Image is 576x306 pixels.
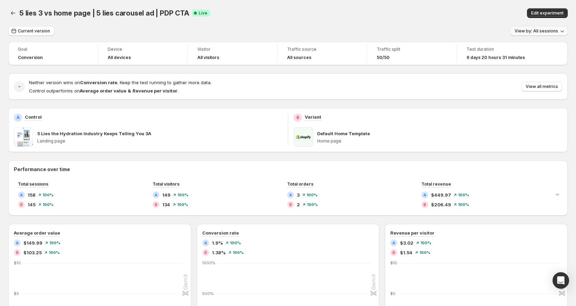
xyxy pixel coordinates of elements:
[287,181,313,187] span: Total orders
[392,241,395,245] h2: A
[553,272,569,289] div: Open Intercom Messenger
[289,203,292,207] h2: B
[18,55,43,60] span: Conversion
[29,80,212,85] span: Neither version wins on . Keep the test running to gather more data.
[108,47,178,52] span: Device
[317,138,562,144] p: Home page
[37,138,282,144] p: Landing page
[390,260,397,265] text: $10
[25,113,42,120] p: Control
[28,191,36,198] span: 158
[467,47,537,52] span: Test duration
[18,28,50,34] span: Current version
[14,229,60,236] h3: Average order value
[423,193,426,197] h2: A
[14,291,19,296] text: $5
[18,46,88,61] a: GoalConversion
[306,193,318,197] span: 100%
[133,88,177,93] strong: Revenue per visitor
[423,203,426,207] h2: B
[526,84,558,89] span: View all metrics
[305,113,321,120] p: Variant
[377,47,447,52] span: Traffic split
[8,26,54,36] button: Current version
[421,181,451,187] span: Total revenue
[17,115,20,120] h2: A
[128,88,131,93] strong: &
[467,46,537,61] a: Test duration6 days 20 hours 31 minutes
[23,239,42,246] span: $149.99
[212,249,226,256] span: 1.38%
[204,241,207,245] h2: A
[202,260,215,265] text: 1000%
[16,250,19,255] h2: B
[510,26,568,36] button: View by: All sessions
[108,46,178,61] a: DeviceAll devices
[294,127,313,147] img: Default Home Template
[458,203,469,207] span: 100%
[14,127,33,147] img: 5 Lies the Hydration Industry Keeps Telling You 3A
[23,249,42,256] span: $103.25
[307,203,318,207] span: 100%
[177,193,188,197] span: 100%
[108,55,131,60] h4: All devices
[18,47,88,52] span: Goal
[80,80,117,85] strong: Conversion rate
[8,8,18,18] button: Back
[458,193,469,197] span: 100%
[42,203,53,207] span: 100%
[212,239,223,246] span: 1.9%
[392,250,395,255] h2: B
[400,239,413,246] span: $3.02
[14,260,21,265] text: $10
[80,88,126,93] strong: Average order value
[42,193,53,197] span: 100%
[177,203,188,207] span: 100%
[297,191,300,198] span: 3
[14,166,562,173] h2: Performance over time
[287,47,357,52] span: Traffic source
[197,46,267,61] a: VisitorAll visitors
[553,189,562,199] button: Expand chart
[289,193,292,197] h2: A
[233,250,244,255] span: 100%
[20,203,23,207] h2: B
[199,10,207,16] span: Live
[18,83,21,90] h2: -
[20,193,23,197] h2: A
[16,241,19,245] h2: A
[431,201,451,208] span: $206.49
[153,181,179,187] span: Total visitors
[204,250,207,255] h2: B
[49,241,60,245] span: 100%
[49,250,60,255] span: 100%
[400,249,412,256] span: $1.54
[467,55,525,60] span: 6 days 20 hours 31 minutes
[19,9,189,17] span: 5 lies 3 vs home page | 5 lies carousel ad | PDP CTA
[515,28,558,34] span: View by: All sessions
[29,88,178,93] span: Control outperforms on .
[419,250,430,255] span: 100%
[317,130,370,137] p: Default Home Template
[162,201,170,208] span: 134
[527,8,568,18] button: Edit experiment
[377,46,447,61] a: Traffic split50/50
[390,229,435,236] h3: Revenue per visitor
[431,191,451,198] span: $449.97
[197,47,267,52] span: Visitor
[202,229,239,236] h3: Conversion rate
[287,55,311,60] h4: All sources
[390,291,396,296] text: $5
[28,201,36,208] span: 145
[521,82,562,91] button: View all metrics
[162,191,170,198] span: 149
[155,193,157,197] h2: A
[202,291,214,296] text: 500%
[297,201,300,208] span: 2
[18,181,48,187] span: Total sessions
[420,241,431,245] span: 100%
[230,241,241,245] span: 100%
[37,130,151,137] p: 5 Lies the Hydration Industry Keeps Telling You 3A
[155,203,157,207] h2: B
[287,46,357,61] a: Traffic sourceAll sources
